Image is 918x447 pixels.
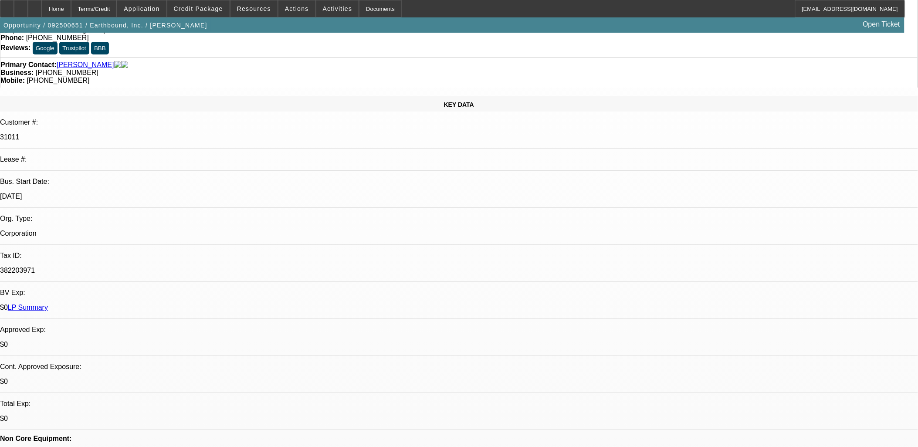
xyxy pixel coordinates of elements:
[59,42,89,54] button: Trustpilot
[0,44,30,51] strong: Reviews:
[91,42,109,54] button: BBB
[36,69,98,76] span: [PHONE_NUMBER]
[285,5,309,12] span: Actions
[230,0,278,17] button: Resources
[0,69,34,76] strong: Business:
[33,42,58,54] button: Google
[174,5,223,12] span: Credit Package
[323,5,352,12] span: Activities
[8,304,48,311] a: LP Summary
[114,61,121,69] img: facebook-icon.png
[444,101,474,108] span: KEY DATA
[121,61,128,69] img: linkedin-icon.png
[237,5,271,12] span: Resources
[316,0,359,17] button: Activities
[0,34,24,41] strong: Phone:
[57,61,114,69] a: [PERSON_NAME]
[117,0,166,17] button: Application
[167,0,230,17] button: Credit Package
[3,22,207,29] span: Opportunity / 092500651 / Earthbound, Inc. / [PERSON_NAME]
[860,17,904,32] a: Open Ticket
[124,5,159,12] span: Application
[26,34,89,41] span: [PHONE_NUMBER]
[0,61,57,69] strong: Primary Contact:
[27,77,89,84] span: [PHONE_NUMBER]
[278,0,315,17] button: Actions
[0,77,25,84] strong: Mobile:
